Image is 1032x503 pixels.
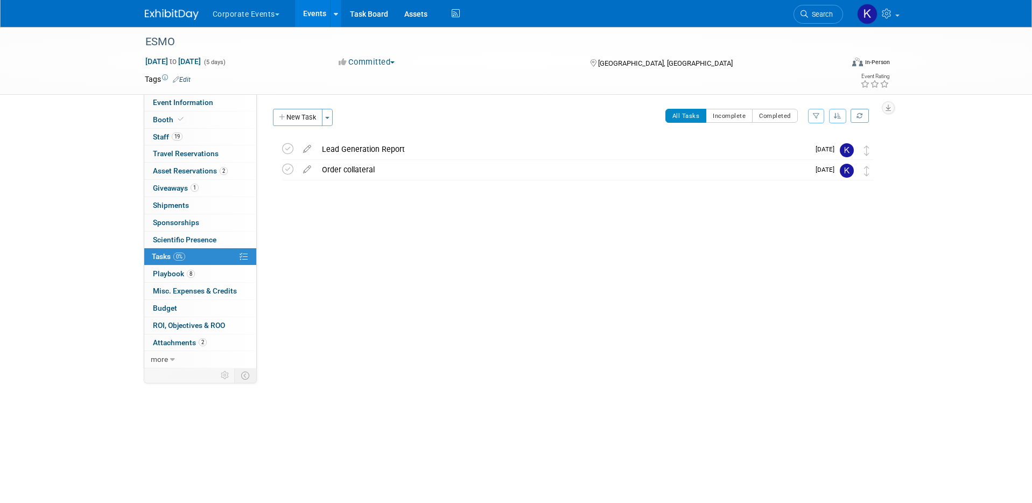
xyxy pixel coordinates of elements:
[144,163,256,179] a: Asset Reservations2
[142,32,827,52] div: ESMO
[153,338,207,347] span: Attachments
[145,9,199,20] img: ExhibitDay
[816,145,840,153] span: [DATE]
[144,94,256,111] a: Event Information
[187,270,195,278] span: 8
[335,57,399,68] button: Committed
[199,338,207,346] span: 2
[752,109,798,123] button: Completed
[144,214,256,231] a: Sponsorships
[203,59,226,66] span: (5 days)
[152,252,185,261] span: Tasks
[153,235,216,244] span: Scientific Presence
[840,143,854,157] img: Keirsten Davis
[234,368,256,382] td: Toggle Event Tabs
[273,109,322,126] button: New Task
[151,355,168,364] span: more
[153,184,199,192] span: Giveaways
[144,111,256,128] a: Booth
[317,160,809,179] div: Order collateral
[153,166,228,175] span: Asset Reservations
[153,115,186,124] span: Booth
[153,321,225,330] span: ROI, Objectives & ROO
[153,201,189,209] span: Shipments
[857,4,877,24] img: Keirsten Davis
[864,166,869,176] i: Move task
[665,109,707,123] button: All Tasks
[840,164,854,178] img: Keirsten Davis
[865,58,890,66] div: In-Person
[808,10,833,18] span: Search
[780,56,890,72] div: Event Format
[144,145,256,162] a: Travel Reservations
[852,58,863,66] img: Format-Inperson.png
[178,116,184,122] i: Booth reservation complete
[144,317,256,334] a: ROI, Objectives & ROO
[144,283,256,299] a: Misc. Expenses & Credits
[145,74,191,85] td: Tags
[144,180,256,197] a: Giveaways1
[145,57,201,66] span: [DATE] [DATE]
[153,132,182,141] span: Staff
[173,76,191,83] a: Edit
[153,218,199,227] span: Sponsorships
[168,57,178,66] span: to
[153,98,213,107] span: Event Information
[144,334,256,351] a: Attachments2
[153,269,195,278] span: Playbook
[816,166,840,173] span: [DATE]
[706,109,753,123] button: Incomplete
[153,287,237,295] span: Misc. Expenses & Credits
[298,165,317,174] a: edit
[794,5,843,24] a: Search
[172,132,182,141] span: 19
[144,129,256,145] a: Staff19
[153,149,219,158] span: Travel Reservations
[317,140,809,158] div: Lead Generation Report
[860,74,889,79] div: Event Rating
[216,368,235,382] td: Personalize Event Tab Strip
[144,266,256,282] a: Playbook8
[220,167,228,175] span: 2
[598,59,733,67] span: [GEOGRAPHIC_DATA], [GEOGRAPHIC_DATA]
[864,145,869,156] i: Move task
[144,300,256,317] a: Budget
[173,253,185,261] span: 0%
[851,109,869,123] a: Refresh
[298,144,317,154] a: edit
[144,351,256,368] a: more
[144,197,256,214] a: Shipments
[191,184,199,192] span: 1
[153,304,177,312] span: Budget
[144,248,256,265] a: Tasks0%
[144,232,256,248] a: Scientific Presence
